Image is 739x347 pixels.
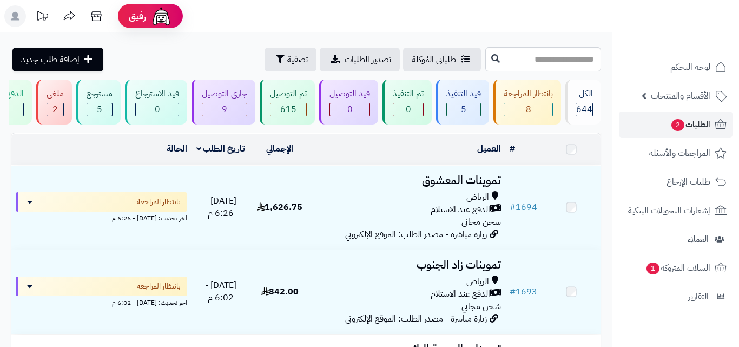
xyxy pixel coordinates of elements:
[431,288,490,300] span: الدفع عند الاستلام
[504,88,553,100] div: بانتظار المراجعة
[619,284,733,310] a: التقارير
[646,262,660,274] span: 1
[345,312,487,325] span: زيارة مباشرة - مصدر الطلب: الموقع الإلكتروني
[87,103,112,116] div: 5
[155,103,160,116] span: 0
[97,103,102,116] span: 5
[406,103,411,116] span: 0
[21,53,80,66] span: إضافة طلب جديد
[504,103,552,116] div: 8
[628,203,710,218] span: إشعارات التحويلات البنكية
[205,194,236,220] span: [DATE] - 6:26 م
[202,88,247,100] div: جاري التوصيل
[266,142,293,155] a: الإجمالي
[270,103,306,116] div: 615
[129,10,146,23] span: رفيق
[461,103,466,116] span: 5
[651,88,710,103] span: الأقسام والمنتجات
[526,103,531,116] span: 8
[345,228,487,241] span: زيارة مباشرة - مصدر الطلب: الموقع الإلكتروني
[434,80,491,125] a: قيد التنفيذ 5
[576,88,593,100] div: الكل
[466,276,489,288] span: الرياض
[670,60,710,75] span: لوحة التحكم
[393,103,423,116] div: 0
[29,5,56,30] a: تحديثات المنصة
[670,117,710,132] span: الطلبات
[265,48,316,71] button: تصفية
[280,103,296,116] span: 615
[330,103,369,116] div: 0
[345,53,391,66] span: تصدير الطلبات
[87,88,113,100] div: مسترجع
[137,281,181,292] span: بانتظار المراجعة
[510,285,537,298] a: #1693
[461,300,501,313] span: شحن مجاني
[34,80,74,125] a: ملغي 2
[320,48,400,71] a: تصدير الطلبات
[403,48,481,71] a: طلباتي المُوكلة
[380,80,434,125] a: تم التنفيذ 0
[619,112,733,138] a: الطلبات2
[510,285,516,298] span: #
[257,201,302,214] span: 1,626.75
[150,5,172,27] img: ai-face.png
[466,191,489,204] span: الرياض
[510,201,516,214] span: #
[202,103,247,116] div: 9
[16,296,187,307] div: اخر تحديث: [DATE] - 6:02 م
[313,259,501,271] h3: تموينات زاد الجنوب
[510,142,515,155] a: #
[431,204,490,216] span: الدفع عند الاستلام
[649,146,710,161] span: المراجعات والأسئلة
[196,142,246,155] a: تاريخ الطلب
[205,279,236,304] span: [DATE] - 6:02 م
[74,80,123,125] a: مسترجع 5
[47,88,64,100] div: ملغي
[619,54,733,80] a: لوحة التحكم
[491,80,563,125] a: بانتظار المراجعة 8
[667,174,710,189] span: طلبات الإرجاع
[135,88,179,100] div: قيد الاسترجاع
[477,142,501,155] a: العميل
[189,80,258,125] a: جاري التوصيل 9
[619,226,733,252] a: العملاء
[329,88,370,100] div: قيد التوصيل
[313,174,501,187] h3: تموينات المعشوق
[52,103,58,116] span: 2
[123,80,189,125] a: قيد الاسترجاع 0
[137,197,181,207] span: بانتظار المراجعة
[270,88,307,100] div: تم التوصيل
[136,103,179,116] div: 0
[347,103,353,116] span: 0
[317,80,380,125] a: قيد التوصيل 0
[619,169,733,195] a: طلبات الإرجاع
[446,88,481,100] div: قيد التنفيذ
[645,260,710,276] span: السلات المتروكة
[412,53,456,66] span: طلباتي المُوكلة
[16,212,187,223] div: اخر تحديث: [DATE] - 6:26 م
[619,140,733,166] a: المراجعات والأسئلة
[619,255,733,281] a: السلات المتروكة1
[688,232,709,247] span: العملاء
[287,53,308,66] span: تصفية
[47,103,63,116] div: 2
[167,142,187,155] a: الحالة
[12,48,103,71] a: إضافة طلب جديد
[261,285,299,298] span: 842.00
[258,80,317,125] a: تم التوصيل 615
[671,119,685,131] span: 2
[447,103,480,116] div: 5
[393,88,424,100] div: تم التنفيذ
[665,8,729,31] img: logo-2.png
[461,215,501,228] span: شحن مجاني
[688,289,709,304] span: التقارير
[619,198,733,224] a: إشعارات التحويلات البنكية
[563,80,603,125] a: الكل644
[222,103,227,116] span: 9
[576,103,592,116] span: 644
[510,201,537,214] a: #1694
